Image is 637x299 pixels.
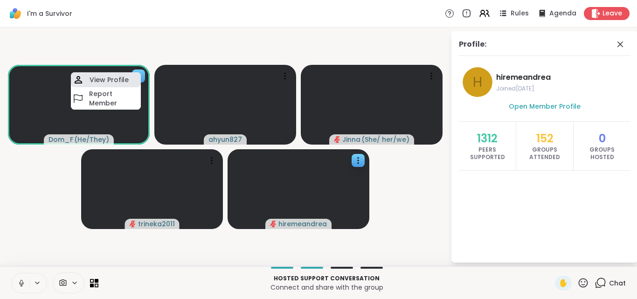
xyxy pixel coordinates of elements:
[477,131,498,146] span: 1312
[89,89,139,108] h4: Report Member
[278,219,327,229] span: hiremeandrea
[509,102,581,111] span: Open Member Profile
[549,9,576,18] span: Agenda
[599,131,606,146] span: 0
[602,9,622,18] span: Leave
[104,283,549,292] p: Connect and share with the group
[473,71,482,92] span: h
[609,278,626,288] span: Chat
[583,146,621,161] span: Groups Hosted
[361,135,409,144] span: ( She/ her/we )
[509,101,581,112] a: Open Member Profile
[496,72,627,83] span: hiremeandrea
[27,9,72,18] span: I'm a Survivor
[130,221,136,227] span: audio-muted
[468,146,506,161] span: Peers Supported
[138,219,175,229] span: trineka2011
[511,9,529,18] span: Rules
[459,39,486,50] div: Profile:
[90,75,129,84] h4: View Profile
[526,146,564,161] span: Groups Attended
[7,6,23,21] img: ShareWell Logomark
[496,85,627,92] span: Joined [DATE]
[74,135,109,144] span: ( He/They )
[536,131,554,146] span: 152
[208,135,242,144] span: ahyun827
[270,221,277,227] span: audio-muted
[342,135,360,144] span: Jinna
[559,278,568,289] span: ✋
[48,135,73,144] span: Dom_F
[334,136,340,143] span: audio-muted
[104,274,549,283] p: Hosted support conversation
